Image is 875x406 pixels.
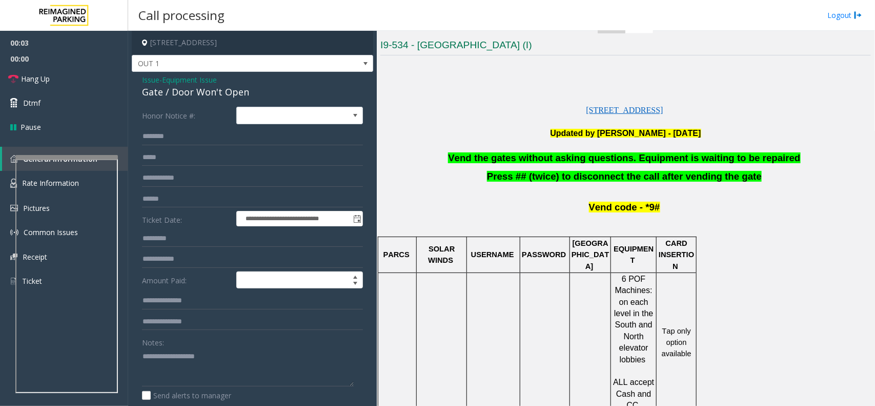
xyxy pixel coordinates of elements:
[383,250,410,259] span: PARCS
[10,155,18,163] img: 'icon'
[380,38,871,55] h3: I9-534 - [GEOGRAPHIC_DATA] (I)
[348,280,362,288] span: Decrease value
[572,239,609,270] span: [GEOGRAPHIC_DATA]
[21,73,50,84] span: Hang Up
[662,327,693,358] span: Tap only option available
[428,245,457,264] span: SOLAR WINDS
[471,250,514,259] span: USERNAME
[659,239,694,270] span: CARD INSERTION
[448,152,800,163] span: Vend the gates without asking questions. Equipment is waiting to be repaired
[142,74,159,85] span: Issue
[614,245,654,264] span: EQUIPMENT
[142,334,164,348] label: Notes:
[487,171,762,182] span: Press ## (twice) to disconnect the call after vending the gate
[614,275,656,364] span: 6 POF Machines: on each level in the South and North elevator lobbies
[10,228,18,237] img: 'icon'
[133,3,230,28] h3: Call processing
[159,75,217,85] span: -
[589,202,660,212] span: Vend code - *9#
[2,147,128,171] a: General Information
[142,390,231,401] label: Send alerts to manager
[522,250,566,259] span: PASSWORD
[132,55,324,72] span: OUT 1
[10,254,17,260] img: 'icon'
[139,107,234,124] label: Honor Notice #:
[854,10,862,21] img: logout
[132,31,373,55] h4: [STREET_ADDRESS]
[551,129,701,138] b: Updated by [PERSON_NAME] - [DATE]
[348,272,362,280] span: Increase value
[586,106,663,114] a: [STREET_ADDRESS]
[10,205,18,211] img: 'icon'
[351,211,362,226] span: Toggle popup
[162,74,217,85] span: Equipment Issue
[21,122,41,132] span: Pause
[827,10,862,21] a: Logout
[139,272,234,289] label: Amount Paid:
[10,277,17,286] img: 'icon'
[23,98,40,108] span: Dtmf
[142,85,363,99] div: Gate / Door Won't Open
[139,211,234,226] label: Ticket Date:
[10,179,17,188] img: 'icon'
[23,154,97,164] span: General Information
